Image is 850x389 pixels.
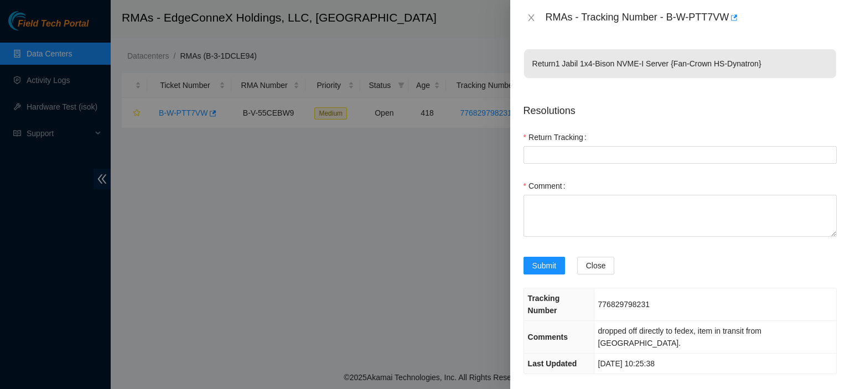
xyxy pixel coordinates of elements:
span: Close [586,260,606,272]
span: 776829798231 [598,300,650,309]
span: [DATE] 10:25:38 [598,359,655,368]
span: Tracking Number [528,294,560,315]
textarea: Comment [524,195,837,237]
span: Last Updated [528,359,577,368]
p: Resolutions [524,95,837,118]
label: Return Tracking [524,128,591,146]
input: Return Tracking [524,146,837,164]
span: Submit [532,260,557,272]
span: close [527,13,536,22]
div: RMAs - Tracking Number - B-W-PTT7VW [546,9,837,27]
button: Close [577,257,615,274]
button: Close [524,13,539,23]
label: Comment [524,177,570,195]
span: dropped off directly to fedex, item in transit from [GEOGRAPHIC_DATA]. [598,326,761,347]
span: Comments [528,333,568,341]
p: Return 1 Jabil 1x4-Bison NVME-I Server {Fan-Crown HS-Dynatron} [524,49,836,78]
button: Submit [524,257,566,274]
